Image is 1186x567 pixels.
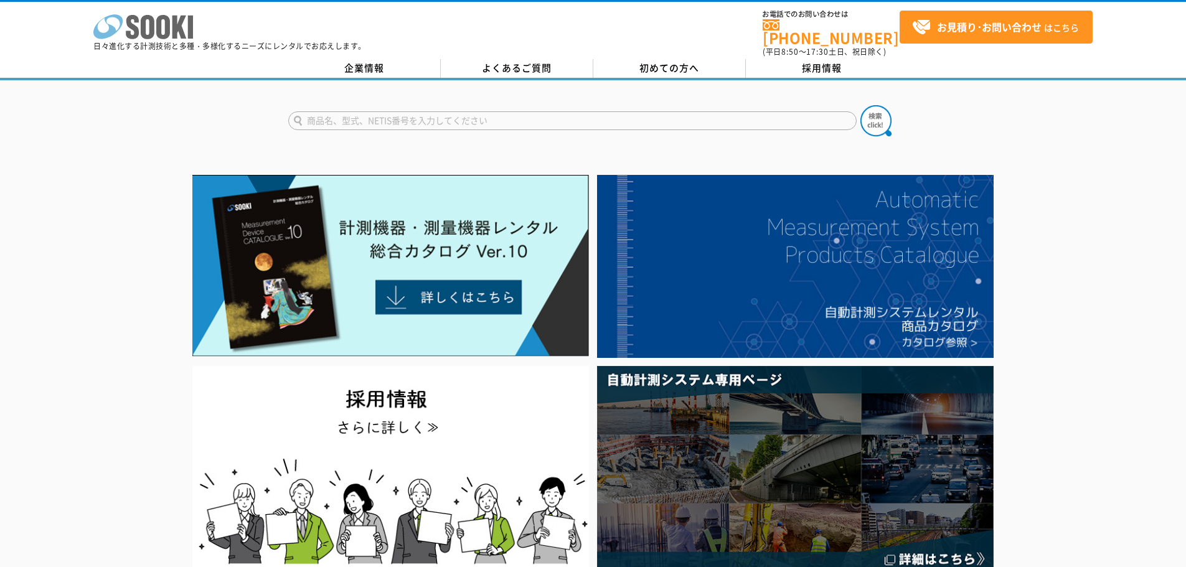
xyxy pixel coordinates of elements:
[912,18,1079,37] span: はこちら
[288,59,441,78] a: 企業情報
[937,19,1042,34] strong: お見積り･お問い合わせ
[597,175,994,358] img: 自動計測システムカタログ
[441,59,593,78] a: よくあるご質問
[288,111,857,130] input: 商品名、型式、NETIS番号を入力してください
[781,46,799,57] span: 8:50
[192,175,589,357] img: Catalog Ver10
[746,59,898,78] a: 採用情報
[593,59,746,78] a: 初めての方へ
[639,61,699,75] span: 初めての方へ
[763,46,886,57] span: (平日 ～ 土日、祝日除く)
[763,11,900,18] span: お電話でのお問い合わせは
[763,19,900,45] a: [PHONE_NUMBER]
[900,11,1093,44] a: お見積り･お問い合わせはこちら
[860,105,892,136] img: btn_search.png
[93,42,366,50] p: 日々進化する計測技術と多種・多様化するニーズにレンタルでお応えします。
[806,46,829,57] span: 17:30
